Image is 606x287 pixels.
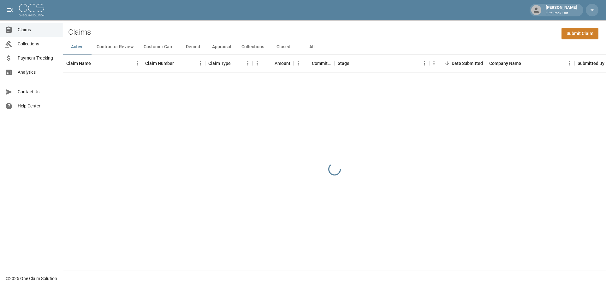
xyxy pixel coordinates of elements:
div: Stage [338,55,349,72]
button: Menu [429,59,439,68]
div: Date Submitted [452,55,483,72]
button: Menu [565,59,574,68]
div: dynamic tabs [63,39,606,55]
button: Sort [443,59,452,68]
button: Closed [269,39,298,55]
span: Contact Us [18,89,58,95]
div: Claim Name [66,55,91,72]
button: Sort [174,59,183,68]
div: Date Submitted [429,55,486,72]
button: Sort [303,59,312,68]
button: Menu [294,59,303,68]
div: Committed Amount [294,55,335,72]
span: Collections [18,41,58,47]
button: open drawer [4,4,16,16]
div: Claim Number [142,55,205,72]
div: Committed Amount [312,55,331,72]
button: Menu [133,59,142,68]
button: All [298,39,326,55]
div: Amount [252,55,294,72]
button: Menu [243,59,252,68]
button: Denied [179,39,207,55]
button: Sort [91,59,100,68]
button: Sort [266,59,275,68]
div: Submitted By [578,55,604,72]
a: Submit Claim [561,28,598,39]
button: Menu [252,59,262,68]
div: Stage [335,55,429,72]
p: Elite Pack Out [546,11,577,16]
button: Customer Care [139,39,179,55]
button: Sort [521,59,530,68]
h2: Claims [68,28,91,37]
button: Appraisal [207,39,236,55]
div: Company Name [489,55,521,72]
div: Amount [275,55,290,72]
div: [PERSON_NAME] [543,4,579,16]
div: Claim Type [208,55,231,72]
img: ocs-logo-white-transparent.png [19,4,44,16]
button: Menu [196,59,205,68]
span: Analytics [18,69,58,76]
span: Payment Tracking [18,55,58,61]
div: Claim Type [205,55,252,72]
span: Claims [18,26,58,33]
button: Menu [420,59,429,68]
button: Sort [231,59,240,68]
button: Active [63,39,92,55]
button: Sort [349,59,358,68]
div: © 2025 One Claim Solution [6,275,57,282]
div: Claim Number [145,55,174,72]
div: Claim Name [63,55,142,72]
div: Company Name [486,55,574,72]
button: Contractor Review [92,39,139,55]
button: Collections [236,39,269,55]
span: Help Center [18,103,58,109]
